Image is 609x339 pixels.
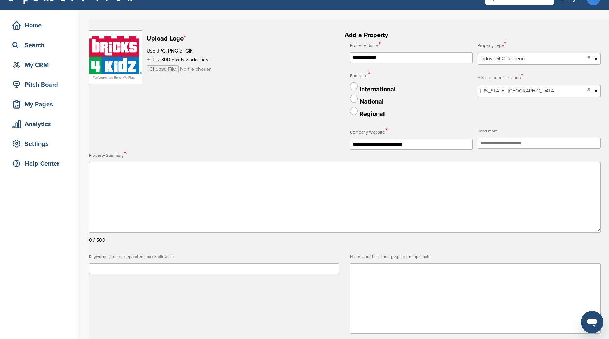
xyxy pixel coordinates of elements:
a: Pitch Board [7,76,70,93]
a: Settings [7,136,70,152]
div: Settings [11,137,70,150]
a: My Pages [7,96,70,112]
div: Search [11,39,70,51]
a: Home [7,17,70,33]
div: Regional [359,109,385,119]
img: B4K%20300x300px.png [89,31,142,84]
span: [US_STATE], [GEOGRAPHIC_DATA] [480,87,584,95]
label: Property Name [350,40,473,50]
div: Pitch Board [11,78,70,91]
div: National [359,97,384,106]
div: Help Center [11,157,70,170]
iframe: Button to launch messaging window [581,311,603,333]
a: My CRM [7,57,70,73]
label: Headquarters Location [478,72,601,82]
a: Analytics [7,116,70,132]
div: International [359,85,396,94]
label: Property Type [478,40,601,50]
label: Company Website [350,127,473,137]
div: 0 / 500 [89,235,601,245]
p: 300 x 300 pixels works best [147,55,254,64]
div: My Pages [11,98,70,111]
p: Use JPG, PNG or GIF. [147,47,254,55]
label: Property Summary [89,150,601,160]
div: My CRM [11,58,70,71]
label: Read more [478,127,601,136]
span: Industrial Conference [480,55,584,63]
label: Keywords (comma separated, max 3 allowed) [89,252,339,261]
label: Footprint [350,70,473,81]
a: Search [7,37,70,53]
div: Analytics [11,118,70,130]
a: Help Center [7,155,70,172]
h2: Upload Logo [147,33,254,43]
label: Notes about upcoming Sponsorship Goals [350,252,601,261]
div: Home [11,19,70,32]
